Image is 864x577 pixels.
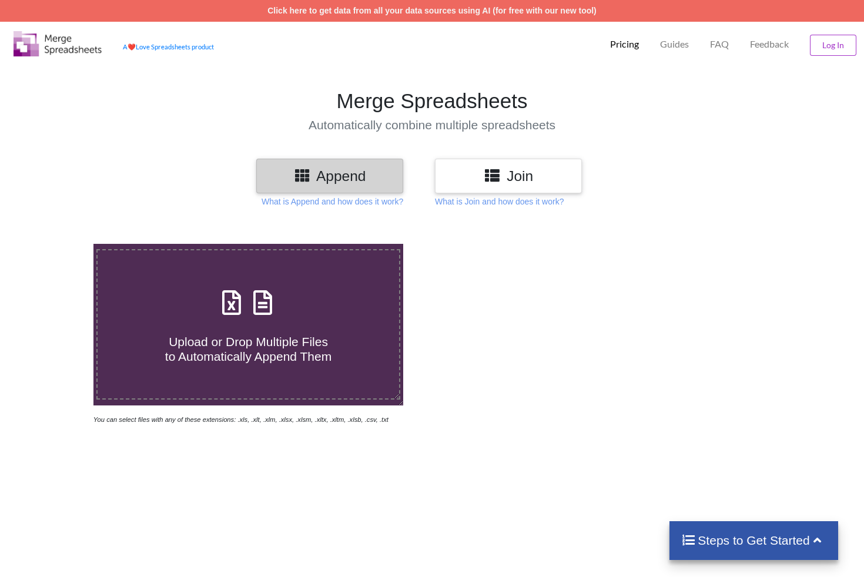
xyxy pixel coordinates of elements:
[750,39,789,49] span: Feedback
[444,167,573,184] h3: Join
[660,38,689,51] p: Guides
[93,416,389,423] i: You can select files with any of these extensions: .xls, .xlt, .xlm, .xlsx, .xlsm, .xltx, .xltm, ...
[123,43,214,51] a: AheartLove Spreadsheets product
[165,335,331,363] span: Upload or Drop Multiple Files to Automatically Append Them
[681,533,826,548] h4: Steps to Get Started
[810,35,856,56] button: Log In
[267,6,597,15] a: Click here to get data from all your data sources using AI (for free with our new tool)
[14,31,102,56] img: Logo.png
[610,38,639,51] p: Pricing
[435,196,564,207] p: What is Join and how does it work?
[262,196,403,207] p: What is Append and how does it work?
[710,38,729,51] p: FAQ
[128,43,136,51] span: heart
[265,167,394,184] h3: Append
